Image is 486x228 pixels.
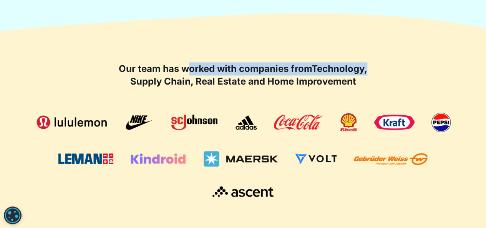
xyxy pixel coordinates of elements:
[35,115,108,130] img: Lululemon Logo
[448,191,486,228] iframe: Chat Widget
[274,115,322,130] img: Coca-Cola Logo
[131,153,186,164] img: Kindroid Logo
[235,115,257,130] img: adidas logo
[126,115,154,130] img: nike logo
[116,62,370,88] h2: Our team has worked with companies from
[212,186,274,198] img: Ascent Logo
[340,113,357,132] img: Shell Logo
[58,153,113,164] img: Leman Logo
[354,153,428,165] img: Gebruder Weiss Logo
[431,113,451,132] img: Pepsi Logo
[171,115,217,130] img: SC Johnson Logo
[295,153,337,164] img: Volt Logo
[204,151,278,166] img: Maersk Logo
[374,115,414,130] img: Kraft Logo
